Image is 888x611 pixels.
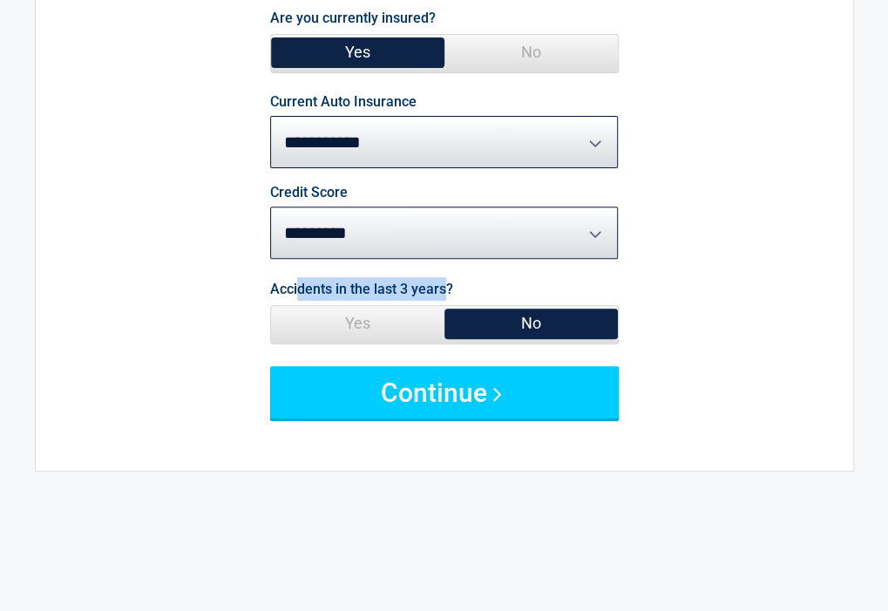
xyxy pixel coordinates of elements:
span: Yes [271,35,444,70]
button: Continue [270,366,619,418]
span: Yes [271,306,444,341]
label: Accidents in the last 3 years? [270,277,453,301]
label: Current Auto Insurance [270,95,417,109]
label: Are you currently insured? [270,6,436,30]
label: Credit Score [270,186,348,200]
span: No [444,35,618,70]
span: No [444,306,618,341]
